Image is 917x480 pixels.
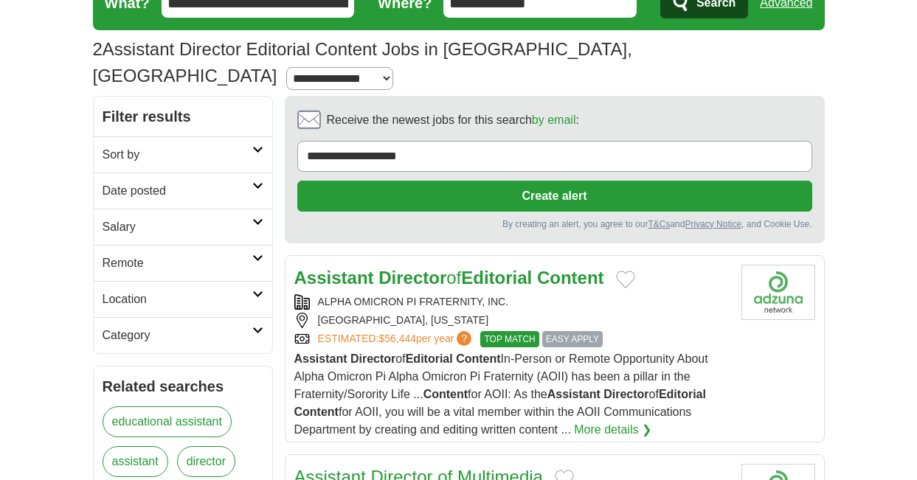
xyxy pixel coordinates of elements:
[741,265,815,320] img: Company logo
[103,182,252,200] h2: Date posted
[294,313,730,328] div: [GEOGRAPHIC_DATA], [US_STATE]
[103,327,252,344] h2: Category
[406,352,453,365] strong: Editorial
[294,352,347,365] strong: Assistant
[603,388,648,400] strong: Director
[94,173,272,209] a: Date posted
[94,136,272,173] a: Sort by
[103,218,252,236] h2: Salary
[542,331,603,347] span: EASY APPLY
[616,271,635,288] button: Add to favorite jobs
[103,406,232,437] a: educational assistant
[659,388,706,400] strong: Editorial
[327,111,579,129] span: Receive the newest jobs for this search :
[103,446,168,477] a: assistant
[294,268,374,288] strong: Assistant
[294,294,730,310] div: ALPHA OMICRON PI FRATERNITY, INC.
[294,352,708,436] span: of In-Person or Remote Opportunity About Alpha Omicron Pi Alpha Omicron Pi Fraternity (AOII) has ...
[461,268,532,288] strong: Editorial
[93,36,103,63] span: 2
[297,181,812,212] button: Create alert
[94,245,272,281] a: Remote
[93,39,632,86] h1: Assistant Director Editorial Content Jobs in [GEOGRAPHIC_DATA], [GEOGRAPHIC_DATA]
[318,331,475,347] a: ESTIMATED:$56,444per year?
[350,352,395,365] strong: Director
[177,446,235,477] a: director
[294,268,604,288] a: Assistant DirectorofEditorial Content
[94,97,272,136] h2: Filter results
[648,219,670,229] a: T&Cs
[574,421,651,439] a: More details ❯
[103,291,252,308] h2: Location
[423,388,468,400] strong: Content
[457,331,471,346] span: ?
[103,146,252,164] h2: Sort by
[94,281,272,317] a: Location
[378,268,446,288] strong: Director
[456,352,500,365] strong: Content
[480,331,539,347] span: TOP MATCH
[94,209,272,245] a: Salary
[378,333,416,344] span: $56,444
[294,406,339,418] strong: Content
[297,218,812,231] div: By creating an alert, you agree to our and , and Cookie Use.
[94,317,272,353] a: Category
[103,254,252,272] h2: Remote
[103,375,263,397] h2: Related searches
[685,219,741,229] a: Privacy Notice
[537,268,604,288] strong: Content
[532,114,576,126] a: by email
[547,388,601,400] strong: Assistant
